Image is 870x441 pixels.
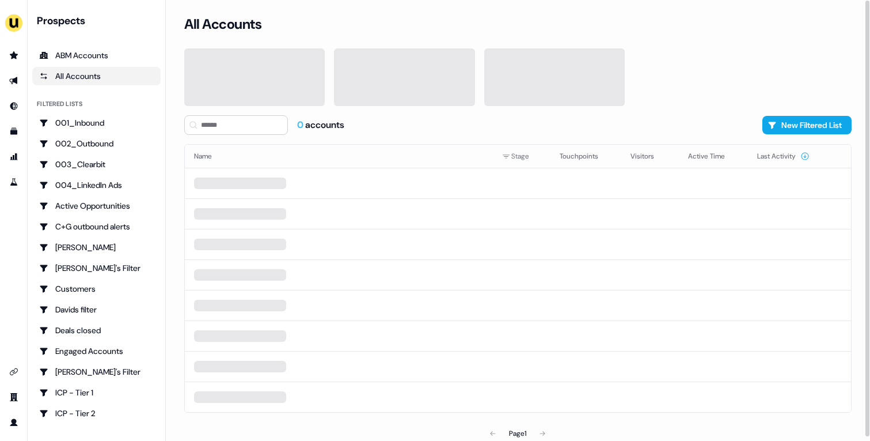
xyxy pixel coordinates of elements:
[39,408,154,419] div: ICP - Tier 2
[32,300,161,319] a: Go to Davids filter
[39,242,154,253] div: [PERSON_NAME]
[5,173,23,191] a: Go to experiments
[39,117,154,129] div: 001_Inbound
[39,70,154,82] div: All Accounts
[5,413,23,432] a: Go to profile
[297,119,305,131] span: 0
[32,67,161,85] a: All accounts
[502,150,541,162] div: Stage
[762,116,852,134] button: New Filtered List
[560,146,612,167] button: Touchpoints
[32,321,161,340] a: Go to Deals closed
[297,119,344,131] div: accounts
[39,304,154,315] div: Davids filter
[32,404,161,423] a: Go to ICP - Tier 2
[39,179,154,191] div: 004_LinkedIn Ads
[32,176,161,194] a: Go to 004_LinkedIn Ads
[5,46,23,65] a: Go to prospects
[32,155,161,174] a: Go to 003_Clearbit
[5,388,23,406] a: Go to team
[39,325,154,336] div: Deals closed
[757,146,810,167] button: Last Activity
[509,428,526,439] div: Page 1
[32,46,161,65] a: ABM Accounts
[39,387,154,398] div: ICP - Tier 1
[5,97,23,115] a: Go to Inbound
[39,345,154,357] div: Engaged Accounts
[32,363,161,381] a: Go to Geneviève's Filter
[5,71,23,90] a: Go to outbound experience
[688,146,739,167] button: Active Time
[32,383,161,402] a: Go to ICP - Tier 1
[39,50,154,61] div: ABM Accounts
[630,146,668,167] button: Visitors
[5,122,23,141] a: Go to templates
[184,16,261,33] h3: All Accounts
[39,262,154,274] div: [PERSON_NAME]'s Filter
[5,363,23,381] a: Go to integrations
[37,14,161,28] div: Prospects
[5,148,23,166] a: Go to attribution
[39,159,154,170] div: 003_Clearbit
[39,200,154,212] div: Active Opportunities
[39,138,154,149] div: 002_Outbound
[39,221,154,232] div: C+G outbound alerts
[32,259,161,277] a: Go to Charlotte's Filter
[37,99,82,109] div: Filtered lists
[32,134,161,153] a: Go to 002_Outbound
[32,217,161,236] a: Go to C+G outbound alerts
[32,114,161,132] a: Go to 001_Inbound
[32,280,161,298] a: Go to Customers
[185,145,493,168] th: Name
[32,342,161,360] a: Go to Engaged Accounts
[39,283,154,295] div: Customers
[39,366,154,378] div: [PERSON_NAME]'s Filter
[32,238,161,257] a: Go to Charlotte Stone
[32,197,161,215] a: Go to Active Opportunities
